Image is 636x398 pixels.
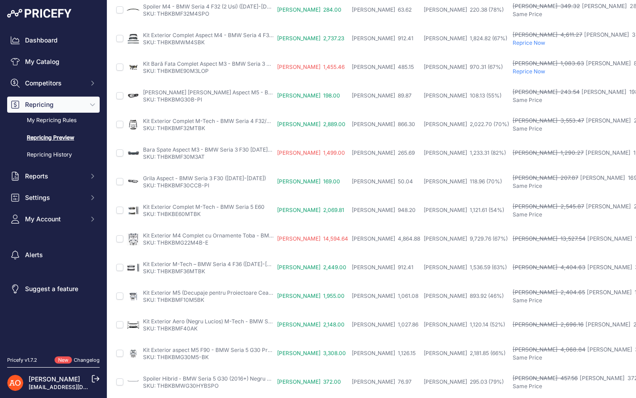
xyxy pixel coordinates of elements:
span: [PERSON_NAME] 1,121.61 (54%) [424,207,504,213]
span: [PERSON_NAME] 265.69 [352,149,415,156]
span: [PERSON_NAME] 3,308.00 [277,350,346,356]
a: [PERSON_NAME] [PERSON_NAME] Aspect M5 - BMW Seria 5 G30/G31 Pre LCI ([DATE]-[DATE]) [143,89,383,96]
nav: Sidebar [7,32,100,346]
span: [PERSON_NAME] 50.04 [352,178,413,185]
span: [PERSON_NAME] 912.41 [352,264,413,271]
div: [PERSON_NAME] 2,404.65 [513,288,585,297]
span: [PERSON_NAME] 485.15 [352,64,414,70]
a: Spoiler Hibrid - BMW Seria 5 G30 (2016+) Negru Brillant [143,375,285,382]
div: [PERSON_NAME] 2,545.87 [513,203,584,211]
span: [PERSON_NAME] 2,181.85 (66%) [424,350,505,356]
span: [PERSON_NAME] 866.30 [352,121,415,127]
a: Kit Exterior M4 Complet cu Ornamente Toba - BMW Seria 4 G22/G23 [143,232,318,239]
img: Pricefy Logo [7,9,72,18]
a: [EMAIL_ADDRESS][DOMAIN_NAME] [29,384,122,390]
a: Repricing History [7,147,100,163]
span: [PERSON_NAME] 14,594.64 [277,235,348,242]
button: My Account [7,211,100,227]
span: [PERSON_NAME] 220.38 (78%) [424,6,504,13]
a: Kit Exterior M-Tech – BMW Seria 4 F36 ([DATE]-[DATE]) [143,261,284,267]
button: Competitors [7,75,100,91]
span: [PERSON_NAME] 2,889.00 [277,121,345,127]
a: SKU: THBKBMG22M4B-E [143,239,208,246]
a: SKU: THBKBME90M3LOP [143,68,209,74]
div: [PERSON_NAME] 1,083.63 [513,59,584,68]
span: [PERSON_NAME] 2,449.00 [277,264,346,271]
a: SKU: THBKBMF32M4SPO [143,10,209,17]
a: Dashboard [7,32,100,48]
div: [PERSON_NAME] 349.32 [513,2,580,11]
span: [PERSON_NAME] 1,027.86 [352,321,418,328]
span: Competitors [25,79,84,88]
span: Repricing [25,100,84,109]
div: [PERSON_NAME] 243.54 [513,88,580,97]
a: SKU: THBKBMG30B-PI [143,96,202,103]
span: [PERSON_NAME] 2,148.00 [277,321,345,328]
span: [PERSON_NAME] 1,061.08 [352,292,418,299]
span: [PERSON_NAME] 1,955.00 [277,292,345,299]
div: [PERSON_NAME] 4,068.84 [513,346,585,354]
div: [PERSON_NAME] 13,527.54 [513,235,585,243]
span: [PERSON_NAME] 118.96 (70%) [424,178,502,185]
a: Spoiler M4 - BMW Seria 4 F32 (2 Usi) ([DATE]-[DATE]) Negru Brillant [143,3,316,10]
a: SKU: THBKBMF10M5BK [143,296,204,303]
button: Repricing [7,97,100,113]
span: [PERSON_NAME] 295.03 (79%) [424,378,504,385]
a: SKU: THBKBMWG30HYBSPO [143,382,219,389]
span: [PERSON_NAME] 1,233.31 (82%) [424,149,506,156]
a: Kit Exterior Aero (Negru Lucios) M-Tech - BMW Seria 1 F40 [143,318,293,325]
div: [PERSON_NAME] 4,404.63 [513,263,585,272]
a: Kit Bară Fata Complet Aspect M3 - BMW Seria 3 E90 LCI ([DATE]-[DATE]) [143,60,329,67]
span: Settings [25,193,84,202]
a: SKU: THBKBMF36MTBK [143,268,205,275]
span: [PERSON_NAME] 1,824.82 (67%) [424,35,507,42]
a: SKU: THBKBMF30M3AT [143,153,205,160]
span: [PERSON_NAME] 2,069.81 [277,207,344,213]
span: [PERSON_NAME] 9,729.76 (67%) [424,235,508,242]
a: SKU: THBKBMF40AK [143,325,198,332]
div: [PERSON_NAME] 4,611.27 [513,31,582,39]
div: [PERSON_NAME] 1,290.27 [513,149,584,157]
span: [PERSON_NAME] 372.00 [277,378,341,385]
a: Kit Exterior M5 (Decupaje pentru Proiectoare Ceață) - BMW Seria 5 F10 Pre LCI [143,289,344,296]
a: SKU: THBKBMF30CCB-PI [143,182,209,189]
a: My Catalog [7,54,100,70]
button: Reports [7,168,100,184]
a: Repricing Preview [7,130,100,146]
a: Changelog [74,357,100,363]
span: [PERSON_NAME] 1,126.15 [352,350,416,356]
button: Settings [7,190,100,206]
a: SKU: THBKBE60MTBK [143,211,201,217]
span: [PERSON_NAME] 1,120.14 (52%) [424,321,505,328]
span: [PERSON_NAME] 912.41 [352,35,413,42]
a: Bara Spate Aspect M3 - BMW Seria 3 F30 [DATE]-[DATE] [143,146,288,153]
span: [PERSON_NAME] 2,737.23 [277,35,344,42]
span: My Account [25,215,84,224]
span: New [55,356,72,364]
span: [PERSON_NAME] 1,499.00 [277,149,345,156]
span: [PERSON_NAME] 893.92 (46%) [424,292,504,299]
a: Kit Exterior Complet M-Tech - BMW Seria 5 E60 [143,203,265,210]
a: Kit Exterior Complet M-Tech - BMW Seria 4 F32/F33 ([DATE]-[DATE]) [143,118,318,124]
span: [PERSON_NAME] 76.97 [352,378,412,385]
a: Suggest a feature [7,281,100,297]
a: My Repricing Rules [7,113,100,128]
span: [PERSON_NAME] 2,022.70 (70%) [424,121,509,127]
div: [PERSON_NAME] 3,553.47 [513,117,584,125]
span: [PERSON_NAME] 198.00 [277,92,340,99]
div: Pricefy v1.7.2 [7,356,37,364]
a: SKU: THBKBMG30M5-BK [143,354,209,360]
a: SKU: THBKBMWM4SBK [143,39,205,46]
a: SKU: THBKBMF32MTBK [143,125,205,131]
div: [PERSON_NAME] 207.87 [513,174,578,182]
span: [PERSON_NAME] 970.31 (67%) [424,64,503,70]
span: [PERSON_NAME] 89.87 [352,92,412,99]
a: Alerts [7,247,100,263]
a: [PERSON_NAME] [29,375,80,383]
span: [PERSON_NAME] 63.62 [352,6,412,13]
span: [PERSON_NAME] 1,536.59 (63%) [424,264,507,271]
div: [PERSON_NAME] 457.56 [513,374,578,383]
span: [PERSON_NAME] 4,864.88 [352,235,420,242]
a: Kit Exterior aspect M5 F90 - BMW Seria 5 G30 Pre LCI ([DATE]-[DATE]) [143,347,323,353]
a: Kit Exterior Complet Aspect M4 - BMW Seria 4 F36 Sedan 4 Usi [143,32,304,38]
